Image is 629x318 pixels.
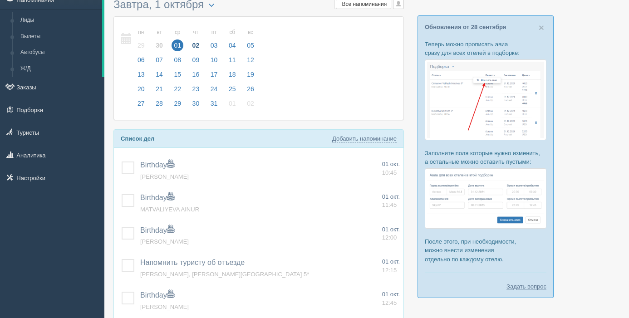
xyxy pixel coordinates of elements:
b: Список дел [121,135,154,142]
a: пн 29 [133,24,150,55]
span: 14 [153,68,165,80]
span: 28 [153,98,165,109]
button: Close [539,23,544,32]
span: Birthday [140,161,174,169]
a: 25 [224,84,241,98]
a: 13 [133,69,150,84]
a: 01 окт. 10:45 [382,160,400,177]
a: Ж/Д [16,61,102,77]
span: 01 окт. [382,291,400,298]
span: 18 [226,68,238,80]
a: MATVALIYEVA AINUR [140,206,199,213]
span: 01 окт. [382,193,400,200]
a: 01 окт. 11:45 [382,193,400,210]
span: 22 [172,83,183,95]
a: [PERSON_NAME] [140,173,189,180]
span: 27 [135,98,147,109]
a: 01 окт. 12:15 [382,258,400,274]
span: 31 [208,98,220,109]
a: 10 [206,55,223,69]
a: 18 [224,69,241,84]
span: 10:45 [382,169,397,176]
span: 07 [153,54,165,66]
span: 09 [190,54,202,66]
a: сб 04 [224,24,241,55]
a: 23 [187,84,205,98]
a: Вылеты [16,29,102,45]
span: 24 [208,83,220,95]
a: вс 05 [242,24,257,55]
span: 04 [226,39,238,51]
span: 12:45 [382,299,397,306]
span: 20 [135,83,147,95]
a: 16 [187,69,205,84]
span: 17 [208,68,220,80]
a: 19 [242,69,257,84]
a: 21 [151,84,168,98]
span: 19 [245,68,256,80]
a: 01 окт. 12:45 [382,290,400,307]
span: 26 [245,83,256,95]
a: Задать вопрос [506,282,546,291]
a: [PERSON_NAME] [140,238,189,245]
small: вт [153,29,165,36]
a: 31 [206,98,223,113]
small: ср [172,29,183,36]
a: 11 [224,55,241,69]
a: Напомнить туристу об отъезде [140,259,245,266]
a: пт 03 [206,24,223,55]
a: 06 [133,55,150,69]
span: 01 окт. [382,226,400,233]
span: 30 [153,39,165,51]
span: × [539,22,544,33]
a: 01 [224,98,241,113]
a: [PERSON_NAME], [PERSON_NAME][GEOGRAPHIC_DATA] 5* [140,271,309,278]
a: 22 [169,84,186,98]
a: Birthday [140,291,174,299]
a: 26 [242,84,257,98]
a: 20 [133,84,150,98]
span: 29 [172,98,183,109]
a: [PERSON_NAME] [140,303,189,310]
span: 11:45 [382,201,397,208]
span: 12 [245,54,256,66]
small: пт [208,29,220,36]
span: 02 [190,39,202,51]
a: 02 [242,98,257,113]
span: 16 [190,68,202,80]
a: 29 [169,98,186,113]
span: 13 [135,68,147,80]
a: Лиды [16,12,102,29]
span: 08 [172,54,183,66]
span: 03 [208,39,220,51]
span: 21 [153,83,165,95]
a: ср 01 [169,24,186,55]
span: 30 [190,98,202,109]
a: 12 [242,55,257,69]
small: пн [135,29,147,36]
a: 14 [151,69,168,84]
a: 09 [187,55,205,69]
a: 30 [187,98,205,113]
a: Обновления от 28 сентября [425,24,506,30]
span: 01 [172,39,183,51]
a: вт 30 [151,24,168,55]
a: 07 [151,55,168,69]
span: 11 [226,54,238,66]
small: сб [226,29,238,36]
span: 06 [135,54,147,66]
a: 15 [169,69,186,84]
span: 12:15 [382,267,397,274]
a: 24 [206,84,223,98]
a: Birthday [140,194,174,201]
span: 25 [226,83,238,95]
span: Все напоминания [342,1,387,7]
img: %D0%BF%D0%BE%D0%B4%D0%B1%D0%BE%D1%80%D0%BA%D0%B0-%D0%B0%D0%B2%D0%B8%D0%B0-2-%D1%81%D1%80%D0%BC-%D... [425,168,546,229]
small: чт [190,29,202,36]
a: Birthday [140,226,174,234]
